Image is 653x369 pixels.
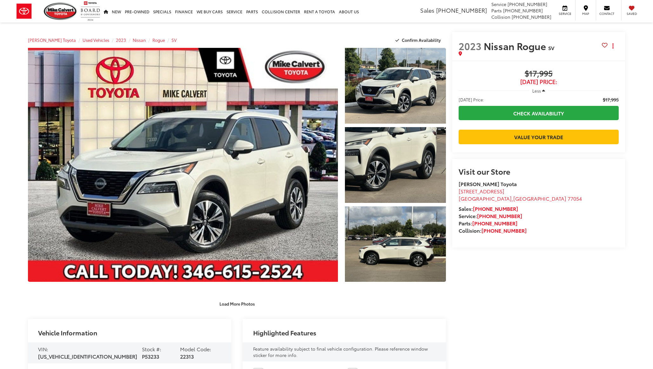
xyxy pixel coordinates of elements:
a: [PHONE_NUMBER] [477,212,522,219]
span: 22313 [180,353,194,360]
a: Expand Photo 0 [28,48,338,282]
span: [PHONE_NUMBER] [512,14,551,20]
span: dropdown dots [612,43,614,49]
span: Service [491,1,506,7]
span: Service [558,11,572,16]
span: [DATE] Price: [459,79,619,85]
strong: Collision: [459,227,527,234]
a: SV [172,37,177,43]
span: [DATE] Price: [459,96,484,103]
h2: Visit our Store [459,167,619,175]
span: Map [579,11,593,16]
a: Value Your Trade [459,130,619,144]
a: Used Vehicles [83,37,109,43]
img: 2023 Nissan Rogue SV [344,126,447,204]
span: [STREET_ADDRESS] [459,187,504,195]
span: $17,995 [459,69,619,79]
strong: Sales: [459,205,518,212]
a: Expand Photo 3 [345,206,446,282]
span: [PHONE_NUMBER] [503,7,543,14]
img: 2023 Nissan Rogue SV [344,205,447,283]
span: 77054 [568,195,582,202]
img: 2023 Nissan Rogue SV [344,47,447,124]
a: Check Availability [459,106,619,120]
span: Nissan Rogue [484,39,548,53]
span: Model Code: [180,345,211,353]
span: Contact [599,11,614,16]
span: Less [532,88,541,94]
span: [GEOGRAPHIC_DATA] [459,195,512,202]
a: [PHONE_NUMBER] [481,227,527,234]
span: [GEOGRAPHIC_DATA] [513,195,566,202]
button: Actions [608,40,619,51]
a: [PERSON_NAME] Toyota [28,37,76,43]
a: 2023 [116,37,126,43]
span: Stock #: [142,345,161,353]
a: Expand Photo 2 [345,127,446,203]
h2: Vehicle Information [38,329,97,336]
span: [PHONE_NUMBER] [508,1,547,7]
strong: Parts: [459,219,517,227]
a: [STREET_ADDRESS] [GEOGRAPHIC_DATA],[GEOGRAPHIC_DATA] 77054 [459,187,582,202]
span: VIN: [38,345,48,353]
span: , [459,195,582,202]
a: [PHONE_NUMBER] [472,219,517,227]
span: [PHONE_NUMBER] [436,6,487,14]
span: Collision [491,14,510,20]
span: Confirm Availability [402,37,441,43]
button: Confirm Availability [392,35,446,46]
span: [US_VEHICLE_IDENTIFICATION_NUMBER] [38,353,137,360]
span: Feature availability subject to final vehicle configuration. Please reference window sticker for ... [253,346,428,358]
span: P53233 [142,353,159,360]
span: Parts [491,7,502,14]
button: Load More Photos [215,298,259,309]
h2: Highlighted Features [253,329,316,336]
a: Rogue [152,37,165,43]
strong: Service: [459,212,522,219]
span: Sales [420,6,434,14]
span: Saved [625,11,639,16]
a: Expand Photo 1 [345,48,446,124]
span: $17,995 [603,96,619,103]
a: Nissan [133,37,146,43]
strong: [PERSON_NAME] Toyota [459,180,517,187]
span: SV [548,44,555,51]
button: Less [529,85,548,96]
img: 2023 Nissan Rogue SV [25,47,341,283]
span: 2023 [459,39,481,53]
img: Mike Calvert Toyota [44,3,77,20]
a: [PHONE_NUMBER] [473,205,518,212]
